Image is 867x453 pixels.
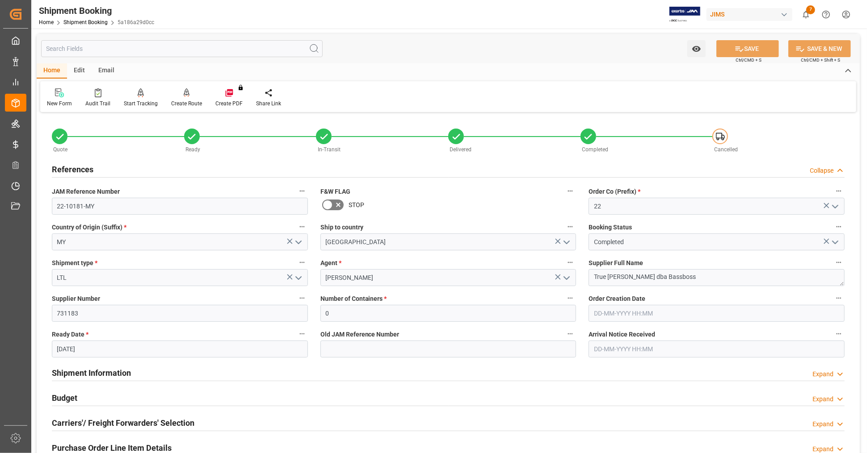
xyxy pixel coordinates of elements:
button: open menu [828,235,841,249]
span: Order Co (Prefix) [589,187,640,196]
div: Share Link [256,100,281,108]
button: Supplier Full Name [833,257,845,268]
span: F&W FLAG [320,187,350,196]
div: Email [92,63,121,79]
div: Start Tracking [124,100,158,108]
button: F&W FLAG [564,185,576,197]
span: Delivered [450,146,472,153]
button: Booking Status [833,221,845,233]
button: Old JAM Reference Number [564,328,576,340]
span: Arrival Notice Received [589,330,655,339]
span: Order Creation Date [589,294,645,303]
button: JAM Reference Number [296,185,308,197]
button: open menu [291,235,304,249]
span: Quote [54,146,68,153]
button: SAVE [716,40,779,57]
button: Shipment type * [296,257,308,268]
div: New Form [47,100,72,108]
h2: References [52,163,93,175]
img: Exertis%20JAM%20-%20Email%20Logo.jpg_1722504956.jpg [669,7,700,22]
span: Ready Date [52,330,88,339]
button: open menu [291,271,304,285]
span: Country of Origin (Suffix) [52,223,126,232]
div: Create Route [171,100,202,108]
input: DD-MM-YYYY HH:MM [589,305,845,322]
span: Agent [320,258,341,268]
span: Supplier Full Name [589,258,643,268]
button: Order Co (Prefix) * [833,185,845,197]
span: Ready [185,146,200,153]
button: open menu [560,271,573,285]
div: Expand [812,420,833,429]
span: Supplier Number [52,294,100,303]
input: Type to search/select [52,233,308,250]
div: Expand [812,370,833,379]
div: Home [37,63,67,79]
div: Expand [812,395,833,404]
span: In-Transit [318,146,341,153]
span: STOP [349,200,364,210]
a: Shipment Booking [63,19,108,25]
button: Supplier Number [296,292,308,304]
span: Number of Containers [320,294,387,303]
h2: Carriers'/ Freight Forwarders' Selection [52,417,194,429]
button: Order Creation Date [833,292,845,304]
span: Completed [582,146,608,153]
span: Ship to country [320,223,363,232]
div: Shipment Booking [39,4,154,17]
input: DD-MM-YYYY HH:MM [589,341,845,357]
a: Home [39,19,54,25]
button: Number of Containers * [564,292,576,304]
button: show 7 new notifications [796,4,816,25]
button: Ship to country [564,221,576,233]
div: Audit Trail [85,100,110,108]
span: JAM Reference Number [52,187,120,196]
input: DD-MM-YYYY [52,341,308,357]
span: Shipment type [52,258,97,268]
button: JIMS [707,6,796,23]
button: open menu [687,40,706,57]
button: Arrival Notice Received [833,328,845,340]
button: Country of Origin (Suffix) * [296,221,308,233]
span: Old JAM Reference Number [320,330,400,339]
button: open menu [828,199,841,213]
button: open menu [560,235,573,249]
span: Cancelled [714,146,738,153]
h2: Budget [52,392,77,404]
button: Agent * [564,257,576,268]
span: Ctrl/CMD + Shift + S [801,57,840,63]
div: Collapse [810,166,833,175]
h2: Shipment Information [52,367,131,379]
button: Ready Date * [296,328,308,340]
span: Booking Status [589,223,632,232]
button: SAVE & NEW [788,40,851,57]
input: Search Fields [41,40,323,57]
span: Ctrl/CMD + S [736,57,762,63]
span: 7 [806,5,815,14]
div: Edit [67,63,92,79]
textarea: True [PERSON_NAME] dba Bassboss [589,269,845,286]
div: JIMS [707,8,792,21]
button: Help Center [816,4,836,25]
